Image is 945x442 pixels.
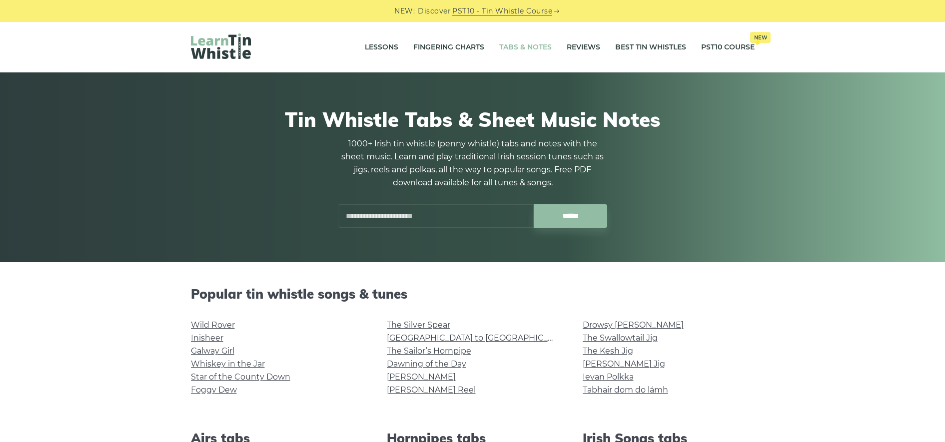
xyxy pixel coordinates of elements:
[583,346,633,356] a: The Kesh Jig
[387,359,466,369] a: Dawning of the Day
[387,320,450,330] a: The Silver Spear
[191,33,251,59] img: LearnTinWhistle.com
[387,372,456,382] a: [PERSON_NAME]
[750,32,771,43] span: New
[191,320,235,330] a: Wild Rover
[191,385,237,395] a: Foggy Dew
[701,35,755,60] a: PST10 CourseNew
[191,359,265,369] a: Whiskey in the Jar
[413,35,484,60] a: Fingering Charts
[583,333,658,343] a: The Swallowtail Jig
[387,385,476,395] a: [PERSON_NAME] Reel
[583,320,684,330] a: Drowsy [PERSON_NAME]
[499,35,552,60] a: Tabs & Notes
[567,35,600,60] a: Reviews
[583,385,668,395] a: Tabhair dom do lámh
[583,359,665,369] a: [PERSON_NAME] Jig
[365,35,398,60] a: Lessons
[338,137,608,189] p: 1000+ Irish tin whistle (penny whistle) tabs and notes with the sheet music. Learn and play tradi...
[191,286,755,302] h2: Popular tin whistle songs & tunes
[615,35,686,60] a: Best Tin Whistles
[191,372,290,382] a: Star of the County Down
[191,333,223,343] a: Inisheer
[583,372,634,382] a: Ievan Polkka
[387,346,471,356] a: The Sailor’s Hornpipe
[387,333,571,343] a: [GEOGRAPHIC_DATA] to [GEOGRAPHIC_DATA]
[191,107,755,131] h1: Tin Whistle Tabs & Sheet Music Notes
[191,346,234,356] a: Galway Girl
